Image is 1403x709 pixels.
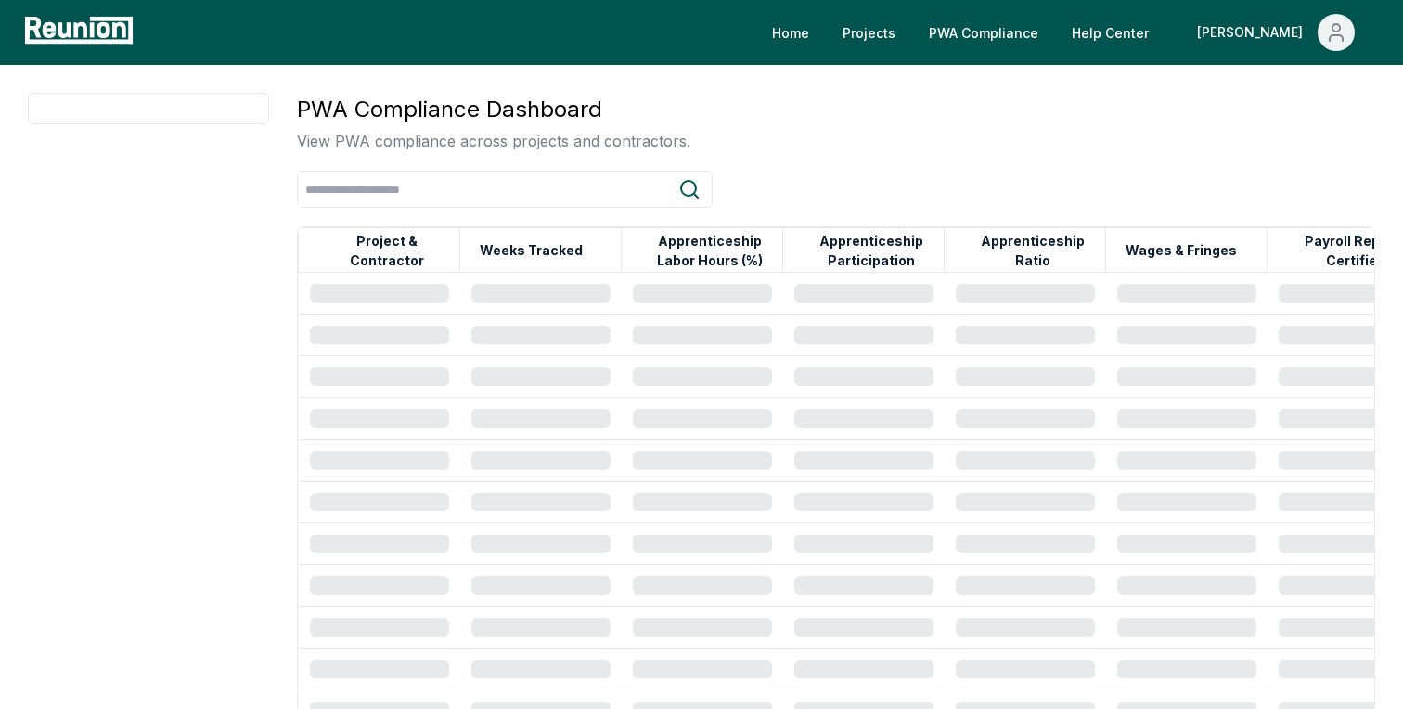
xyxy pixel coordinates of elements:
[297,93,690,126] h3: PWA Compliance Dashboard
[1122,232,1241,269] button: Wages & Fringes
[828,14,910,51] a: Projects
[476,232,586,269] button: Weeks Tracked
[799,232,944,269] button: Apprenticeship Participation
[914,14,1053,51] a: PWA Compliance
[315,232,459,269] button: Project & Contractor
[1057,14,1164,51] a: Help Center
[960,232,1105,269] button: Apprenticeship Ratio
[637,232,782,269] button: Apprenticeship Labor Hours (%)
[297,130,690,152] p: View PWA compliance across projects and contractors.
[1182,14,1370,51] button: [PERSON_NAME]
[757,14,1384,51] nav: Main
[757,14,824,51] a: Home
[1197,14,1310,51] div: [PERSON_NAME]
